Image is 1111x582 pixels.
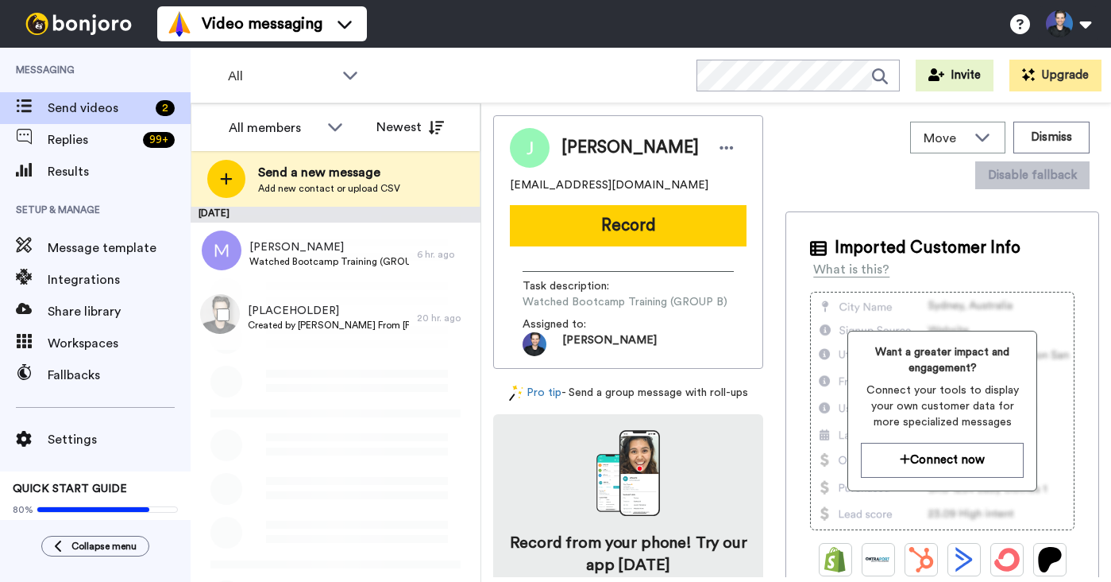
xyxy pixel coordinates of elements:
img: m.png [202,231,241,270]
span: [PERSON_NAME] [562,332,657,356]
button: Invite [916,60,993,91]
button: Collapse menu [41,536,149,557]
div: - Send a group message with roll-ups [493,385,763,402]
span: [EMAIL_ADDRESS][DOMAIN_NAME] [510,177,708,193]
img: 6be86ef7-c569-4fce-93cb-afb5ceb4fafb-1583875477.jpg [523,332,546,356]
div: 99 + [143,132,175,148]
span: [PLACEHOLDER] [248,303,409,319]
div: All members [229,118,319,138]
span: Want a greater impact and engagement? [861,344,1024,376]
button: Disable fallback [975,161,1090,189]
span: Send videos [48,99,149,118]
span: Send a new message [258,163,400,182]
img: ActiveCampaign [951,547,977,572]
span: Settings [48,430,191,449]
img: Hubspot [908,547,934,572]
span: All [228,67,334,86]
img: magic-wand.svg [509,385,523,402]
span: Send yourself a test [13,519,178,532]
span: Connect your tools to display your own customer data for more specialized messages [861,382,1024,430]
span: Results [48,162,191,181]
span: Add new contact or upload CSV [258,182,400,195]
img: bj-logo-header-white.svg [19,13,138,35]
span: Integrations [48,270,191,289]
span: Watched Bootcamp Training (GROUP B) [249,255,409,268]
span: QUICK START GUIDE [13,483,127,495]
div: 6 hr. ago [417,248,473,261]
button: Dismiss [1013,122,1090,153]
span: Move [924,129,966,148]
span: Message template [48,239,191,258]
span: Workspaces [48,334,191,353]
span: Fallbacks [48,366,191,385]
img: Image of Joshua [510,128,550,168]
img: download [596,430,660,516]
div: What is this? [813,260,889,279]
img: vm-color.svg [167,11,192,37]
span: Video messaging [202,13,322,35]
a: Pro tip [509,385,561,402]
button: Newest [365,111,456,143]
img: Patreon [1037,547,1063,572]
div: 20 hr. ago [417,312,473,324]
span: Created by [PERSON_NAME] From [PERSON_NAME][GEOGRAPHIC_DATA] [248,319,409,332]
span: Imported Customer Info [835,236,1020,260]
span: Task description : [523,278,634,294]
span: Watched Bootcamp Training (GROUP B) [523,294,727,310]
button: Connect now [861,443,1024,477]
span: Assigned to: [523,316,634,332]
button: Upgrade [1009,60,1101,91]
img: Shopify [823,547,848,572]
img: ConvertKit [994,547,1020,572]
button: Record [510,205,746,246]
span: [PERSON_NAME] [249,239,409,255]
span: [PERSON_NAME] [561,136,699,160]
span: Replies [48,130,137,149]
img: Ontraport [866,547,891,572]
span: 80% [13,503,33,516]
h4: Record from your phone! Try our app [DATE] [509,532,747,576]
span: Share library [48,302,191,321]
div: 2 [156,100,175,116]
span: Collapse menu [71,540,137,553]
div: [DATE] [191,207,480,223]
